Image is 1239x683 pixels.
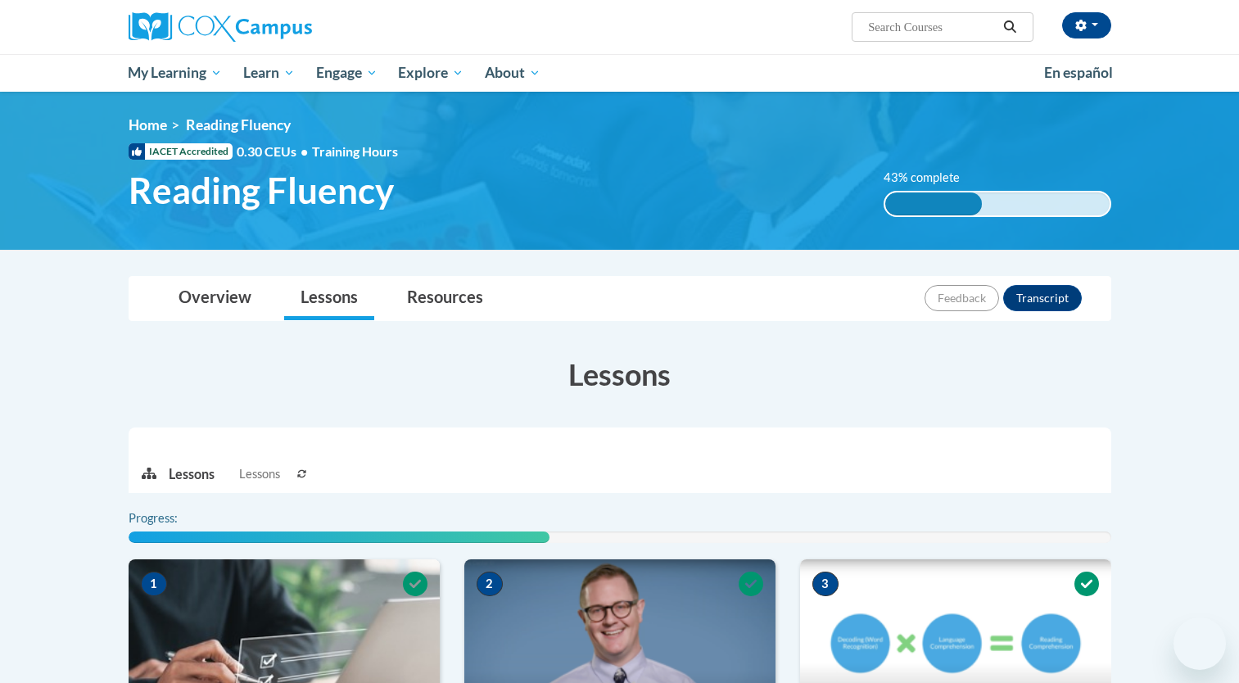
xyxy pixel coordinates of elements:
[129,169,394,212] span: Reading Fluency
[243,63,295,83] span: Learn
[1044,64,1113,81] span: En español
[312,143,398,159] span: Training Hours
[477,572,503,596] span: 2
[128,63,222,83] span: My Learning
[129,354,1111,395] h3: Lessons
[1003,285,1082,311] button: Transcript
[169,465,215,483] p: Lessons
[884,169,978,187] label: 43% complete
[104,54,1136,92] div: Main menu
[885,192,982,215] div: 43% complete
[141,572,167,596] span: 1
[233,54,305,92] a: Learn
[305,54,388,92] a: Engage
[186,116,291,133] span: Reading Fluency
[284,277,374,320] a: Lessons
[129,116,167,133] a: Home
[129,143,233,160] span: IACET Accredited
[387,54,474,92] a: Explore
[925,285,999,311] button: Feedback
[129,12,312,42] img: Cox Campus
[391,277,500,320] a: Resources
[1173,617,1226,670] iframe: Button to launch messaging window
[474,54,551,92] a: About
[237,142,312,161] span: 0.30 CEUs
[866,17,997,37] input: Search Courses
[129,509,223,527] label: Progress:
[398,63,463,83] span: Explore
[812,572,839,596] span: 3
[997,17,1022,37] button: Search
[1033,56,1124,90] a: En español
[316,63,378,83] span: Engage
[239,465,280,483] span: Lessons
[129,12,440,42] a: Cox Campus
[1062,12,1111,38] button: Account Settings
[118,54,233,92] a: My Learning
[301,143,308,159] span: •
[162,277,268,320] a: Overview
[485,63,540,83] span: About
